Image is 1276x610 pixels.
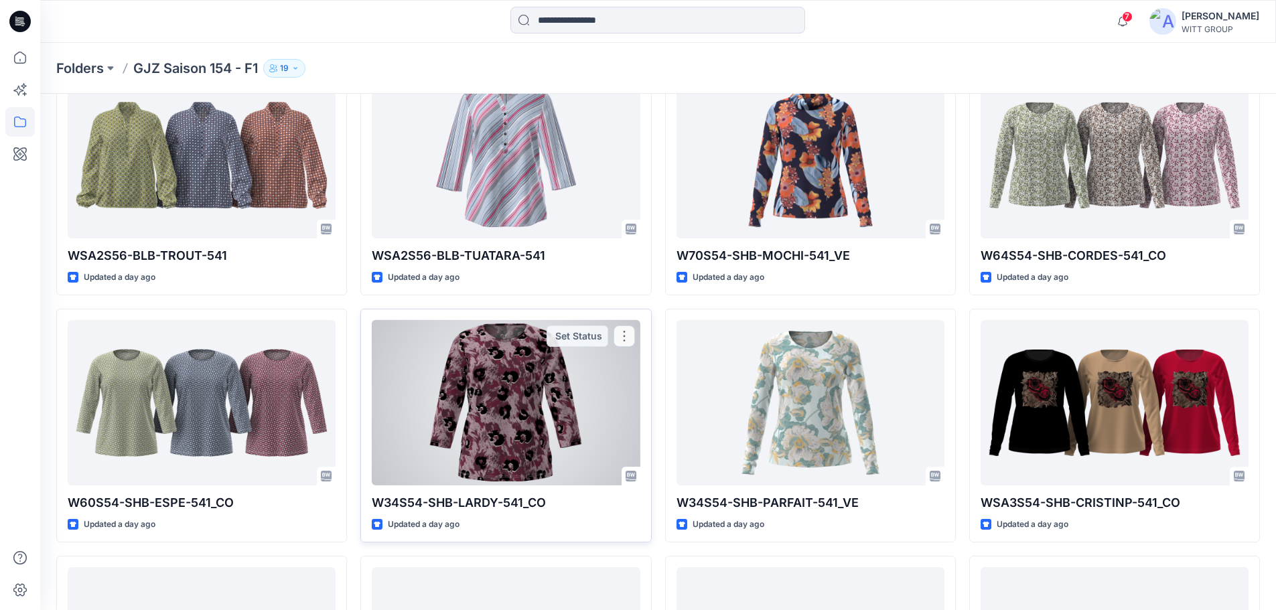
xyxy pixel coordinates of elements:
[372,73,640,238] a: WSA2S56-BLB-TUATARA-541
[372,493,640,512] p: W34S54-SHB-LARDY-541_CO
[68,246,336,265] p: WSA2S56-BLB-TROUT-541
[372,320,640,485] a: W34S54-SHB-LARDY-541_CO
[280,61,289,76] p: 19
[133,59,258,78] p: GJZ Saison 154 - F1
[981,73,1249,238] a: W64S54-SHB-CORDES-541_CO
[1182,8,1259,24] div: [PERSON_NAME]
[677,493,944,512] p: W34S54-SHB-PARFAIT-541_VE
[677,246,944,265] p: W70S54-SHB-MOCHI-541_VE
[1122,11,1133,22] span: 7
[84,518,155,532] p: Updated a day ago
[56,59,104,78] a: Folders
[1182,24,1259,34] div: WITT GROUP
[1149,8,1176,35] img: avatar
[677,73,944,238] a: W70S54-SHB-MOCHI-541_VE
[84,271,155,285] p: Updated a day ago
[263,59,305,78] button: 19
[981,493,1249,512] p: WSA3S54-SHB-CRISTINP-541_CO
[693,271,764,285] p: Updated a day ago
[693,518,764,532] p: Updated a day ago
[388,271,459,285] p: Updated a day ago
[68,493,336,512] p: W60S54-SHB-ESPE-541_CO
[372,246,640,265] p: WSA2S56-BLB-TUATARA-541
[388,518,459,532] p: Updated a day ago
[68,73,336,238] a: WSA2S56-BLB-TROUT-541
[677,320,944,485] a: W34S54-SHB-PARFAIT-541_VE
[981,320,1249,485] a: WSA3S54-SHB-CRISTINP-541_CO
[68,320,336,485] a: W60S54-SHB-ESPE-541_CO
[997,271,1068,285] p: Updated a day ago
[997,518,1068,532] p: Updated a day ago
[981,246,1249,265] p: W64S54-SHB-CORDES-541_CO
